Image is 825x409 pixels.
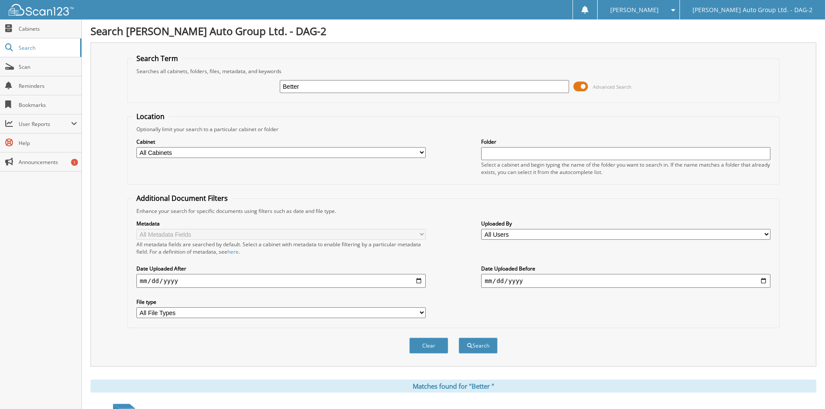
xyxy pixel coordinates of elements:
span: User Reports [19,120,71,128]
span: [PERSON_NAME] Auto Group Ltd. - DAG-2 [692,7,812,13]
label: Uploaded By [481,220,770,227]
span: Advanced Search [593,84,631,90]
button: Clear [409,338,448,354]
label: Folder [481,138,770,145]
span: Scan [19,63,77,71]
label: Cabinet [136,138,426,145]
legend: Location [132,112,169,121]
div: Searches all cabinets, folders, files, metadata, and keywords [132,68,775,75]
span: Search [19,44,76,52]
label: Date Uploaded After [136,265,426,272]
legend: Additional Document Filters [132,193,232,203]
span: Bookmarks [19,101,77,109]
input: end [481,274,770,288]
button: Search [459,338,498,354]
span: [PERSON_NAME] [610,7,659,13]
h1: Search [PERSON_NAME] Auto Group Ltd. - DAG-2 [91,24,816,38]
div: Enhance your search for specific documents using filters such as date and file type. [132,207,775,215]
legend: Search Term [132,54,182,63]
a: here [227,248,239,255]
label: Date Uploaded Before [481,265,770,272]
div: Matches found for "Better " [91,380,816,393]
label: Metadata [136,220,426,227]
span: Help [19,139,77,147]
input: start [136,274,426,288]
label: File type [136,298,426,306]
span: Reminders [19,82,77,90]
div: 1 [71,159,78,166]
div: Optionally limit your search to a particular cabinet or folder [132,126,775,133]
span: Cabinets [19,25,77,32]
div: All metadata fields are searched by default. Select a cabinet with metadata to enable filtering b... [136,241,426,255]
div: Select a cabinet and begin typing the name of the folder you want to search in. If the name match... [481,161,770,176]
img: scan123-logo-white.svg [9,4,74,16]
span: Announcements [19,158,77,166]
